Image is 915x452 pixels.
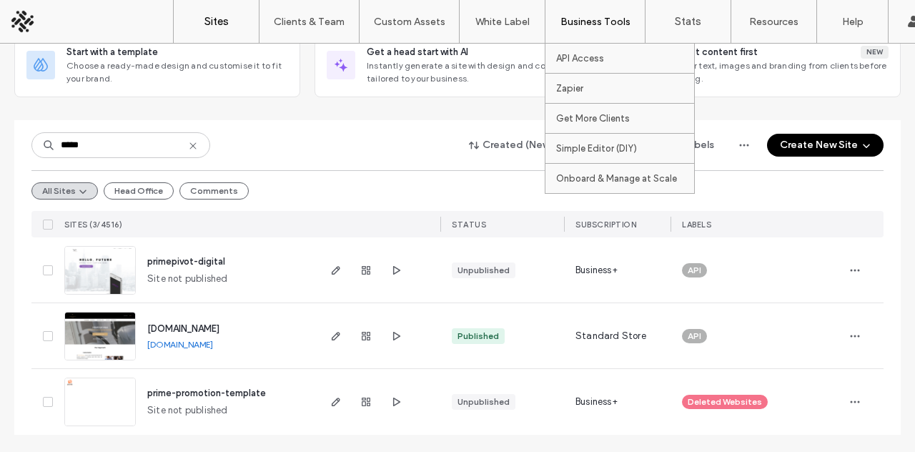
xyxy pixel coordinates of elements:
span: Standard Store [575,329,646,343]
a: primepivot-digital [147,256,225,267]
a: Simple Editor (DIY) [556,134,694,163]
span: Deleted Websites [688,395,762,408]
a: Zapier [556,74,694,103]
span: Site not published [147,272,228,286]
span: Collect content first [667,45,758,59]
span: Subscription [575,220,636,230]
a: [DOMAIN_NAME] [147,339,213,350]
div: Published [457,330,499,343]
span: Site not published [147,403,228,418]
div: Start with a templateChoose a ready-made design and customise it to fit your brand. [14,33,300,97]
a: API Access [556,44,694,73]
label: Zapier [556,83,583,94]
button: Create New Site [767,134,884,157]
div: Unpublished [457,264,510,277]
span: Get a head start with AI [367,45,468,59]
a: prime-promotion-template [147,388,266,398]
span: Gather text, images and branding from clients before building. [667,59,889,85]
span: Start with a template [66,45,158,59]
label: Sites [204,15,229,28]
span: API [688,264,701,277]
span: Help [33,10,62,23]
label: Clients & Team [274,16,345,28]
label: Business Tools [560,16,630,28]
button: Comments [179,182,249,200]
div: Collect content firstNewGather text, images and branding from clients before building. [615,33,901,97]
label: Resources [749,16,798,28]
div: New [861,46,889,59]
span: Business+ [575,263,618,277]
span: SITES (3/4516) [64,220,122,230]
label: Stats [675,15,701,28]
span: Choose a ready-made design and customise it to fit your brand. [66,59,288,85]
a: [DOMAIN_NAME] [147,323,219,334]
span: API [688,330,701,343]
label: Onboard & Manage at Scale [556,173,677,184]
button: Created (Newest) [457,134,582,157]
span: Instantly generate a site with design and content tailored to your business. [367,59,588,85]
label: Custom Assets [374,16,445,28]
span: STATUS [452,220,486,230]
label: Simple Editor (DIY) [556,143,637,154]
a: Get More Clients [556,104,694,133]
button: All Sites [31,182,98,200]
label: API Access [556,53,604,64]
div: Get a head start with AIInstantly generate a site with design and content tailored to your business. [315,33,600,97]
div: Unpublished [457,395,510,408]
a: Onboard & Manage at Scale [556,164,694,193]
label: Get More Clients [556,113,630,124]
span: LABELS [682,220,711,230]
span: Business+ [575,395,618,409]
label: White Label [475,16,530,28]
button: Head Office [104,182,174,200]
label: Help [842,16,864,28]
